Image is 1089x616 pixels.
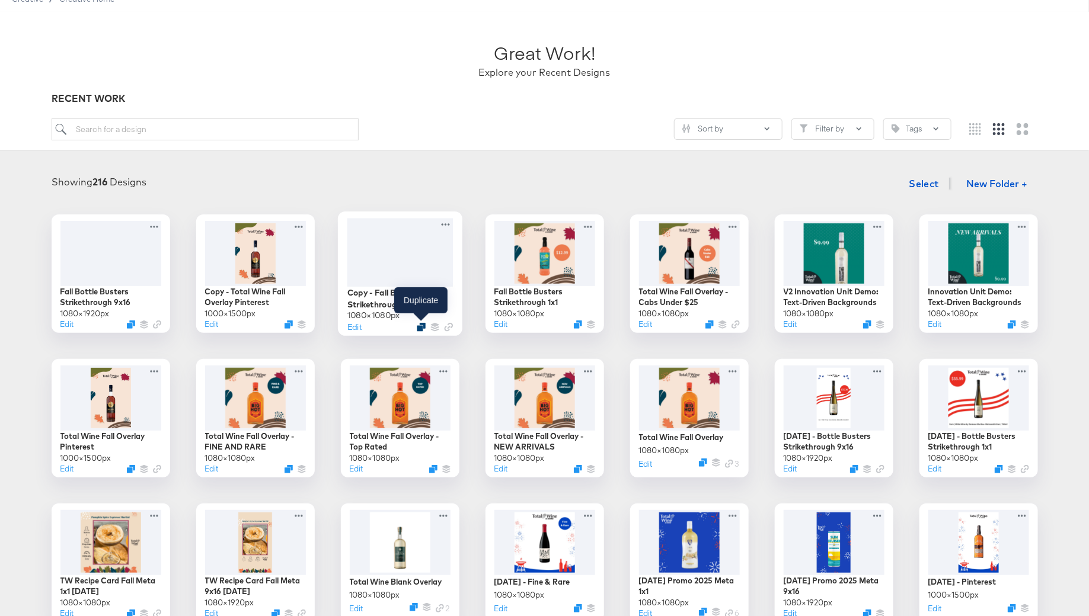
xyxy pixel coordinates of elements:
svg: Medium grid [993,123,1005,135]
div: 1080 × 1080 px [347,310,400,321]
div: 1080 × 1080 px [60,597,111,608]
div: 1000 × 1500 px [60,453,111,464]
button: New Folder + [956,174,1037,196]
div: TW Recipe Card Fall Meta 1x1 [DATE] [60,575,161,597]
svg: Small grid [969,123,981,135]
div: 2 [436,603,451,614]
div: 1080 × 1920 px [784,597,833,608]
div: Total Wine Fall Overlay - Cabs Under $25 [639,286,740,308]
button: FilterFilter by [791,118,874,140]
div: Total Wine Fall Overlay - NEW ARRIVALS [494,431,595,453]
button: Edit [494,603,508,614]
div: Fall Bottle Busters Strikethrough 1x11080×1080pxEditDuplicate [486,214,604,333]
button: Select [904,172,944,195]
div: RECENT WORK [52,92,1037,105]
div: 1080 × 1920 px [60,308,110,319]
div: 1080 × 1080 px [639,597,689,608]
button: Edit [60,319,74,330]
svg: Large grid [1017,123,1029,135]
div: 1080 × 1920 px [205,597,254,608]
button: Edit [494,319,508,330]
div: Total Wine Fall Overlay1080×1080pxEditDuplicateLink 3 [630,359,749,477]
div: 3 [725,458,740,470]
svg: Link [153,465,161,473]
button: Duplicate [285,320,293,329]
span: Select [909,175,939,192]
div: 1080 × 1080 px [639,308,689,319]
button: Edit [639,319,653,330]
svg: Duplicate [574,465,582,473]
svg: Duplicate [574,320,582,329]
button: Duplicate [1008,320,1016,329]
input: Search for a design [52,118,359,140]
div: TW Recipe Card Fall Meta 9x16 [DATE] [205,575,306,597]
button: Edit [928,603,942,614]
svg: Link [153,320,161,329]
button: SlidersSort by [674,118,783,140]
div: Total Wine Fall Overlay - FINE AND RARE [205,431,306,453]
button: Duplicate [995,465,1003,473]
div: Total Wine Fall Overlay Pinterest [60,431,161,453]
strong: 216 [92,176,107,188]
div: Showing Designs [52,175,146,189]
div: Innovation Unit Demo: Text-Driven Backgrounds [928,286,1029,308]
svg: Duplicate [705,320,714,329]
svg: Duplicate [410,603,418,611]
div: Copy - Fall Bottle Busters Strikethrough 1x11080×1080pxEditDuplicate [338,211,462,336]
div: Total Wine Fall Overlay - Cabs Under $251080×1080pxEditDuplicate [630,214,749,333]
div: 1080 × 1080 px [350,453,400,464]
div: Total Wine Fall Overlay - Top Rated [350,431,451,453]
svg: Duplicate [574,604,582,612]
div: Innovation Unit Demo: Text-Driven Backgrounds1080×1080pxEditDuplicate [919,214,1038,333]
svg: Duplicate [429,465,437,473]
div: Total Wine Blank Overlay [350,576,442,588]
svg: Duplicate [417,323,426,332]
svg: Duplicate [285,465,293,473]
div: 1080 × 1080 px [494,589,545,601]
div: [DATE] - Pinterest [928,576,997,588]
button: Edit [784,319,797,330]
div: Explore your Recent Designs [479,66,611,79]
div: Total Wine Fall Overlay Pinterest1000×1500pxEditDuplicate [52,359,170,477]
div: [DATE] - Bottle Busters Strikethrough 9x16 [784,431,884,453]
div: 1080 × 1080 px [350,589,400,601]
button: Edit [784,463,797,474]
div: 1080 × 1080 px [205,453,256,464]
svg: Duplicate [1008,604,1016,612]
svg: Tag [892,124,900,133]
button: Edit [347,321,361,332]
div: Total Wine Fall Overlay [639,432,724,443]
svg: Link [876,465,884,473]
div: V2 Innovation Unit Demo: Text-Driven Backgrounds [784,286,884,308]
div: Copy - Total Wine Fall Overlay Pinterest1000×1500pxEditDuplicate [196,214,315,333]
button: Edit [928,319,942,330]
button: Edit [350,463,363,474]
div: Copy - Fall Bottle Busters Strikethrough 1x1 [347,287,453,310]
button: Edit [60,463,74,474]
div: Copy - Total Wine Fall Overlay Pinterest [205,286,306,308]
div: 1000 × 1500 px [928,589,979,601]
div: Total Wine Fall Overlay - FINE AND RARE1080×1080pxEditDuplicate [196,359,315,477]
button: Edit [639,458,653,470]
svg: Duplicate [127,465,135,473]
svg: Link [1021,465,1029,473]
svg: Duplicate [699,458,707,467]
svg: Duplicate [127,320,135,329]
div: Great Work! [494,40,595,66]
div: Fall Bottle Busters Strikethrough 1x1 [494,286,595,308]
div: [DATE] Promo 2025 Meta 1x1 [639,575,740,597]
div: 1000 × 1500 px [205,308,256,319]
svg: Link [436,604,444,612]
svg: Duplicate [863,320,871,329]
button: Duplicate [699,608,707,616]
div: 1080 × 1920 px [784,453,833,464]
